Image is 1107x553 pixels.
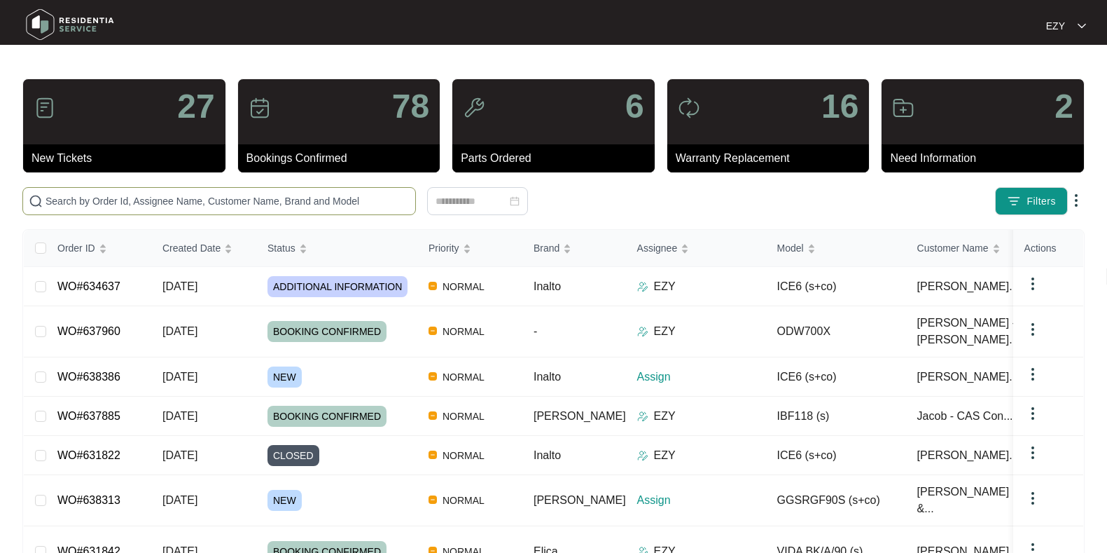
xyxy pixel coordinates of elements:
[463,97,485,119] img: icon
[151,230,256,267] th: Created Date
[417,230,522,267] th: Priority
[637,450,648,461] img: Assigner Icon
[57,325,120,337] a: WO#637960
[1026,194,1056,209] span: Filters
[534,410,626,422] span: [PERSON_NAME]
[267,367,302,388] span: NEW
[777,240,804,256] span: Model
[267,321,387,342] span: BOOKING CONFIRMED
[32,150,225,167] p: New Tickets
[162,449,197,461] span: [DATE]
[46,193,410,209] input: Search by Order Id, Assignee Name, Customer Name, Brand and Model
[917,278,1019,295] span: [PERSON_NAME]...
[57,494,120,506] a: WO#638313
[534,325,537,337] span: -
[267,490,302,511] span: NEW
[429,372,437,381] img: Vercel Logo
[162,325,197,337] span: [DATE]
[29,194,43,208] img: search-icon
[534,280,561,292] span: Inalto
[917,240,989,256] span: Customer Name
[162,410,197,422] span: [DATE]
[676,150,870,167] p: Warranty Replacement
[906,230,1046,267] th: Customer Name
[21,4,119,46] img: residentia service logo
[766,436,906,475] td: ICE6 (s+co)
[162,240,221,256] span: Created Date
[461,150,655,167] p: Parts Ordered
[1078,22,1086,29] img: dropdown arrow
[766,357,906,397] td: ICE6 (s+co)
[256,230,417,267] th: Status
[34,97,56,119] img: icon
[1024,275,1041,292] img: dropdown arrow
[162,494,197,506] span: [DATE]
[1054,90,1073,123] p: 2
[766,267,906,306] td: ICE6 (s+co)
[437,492,490,509] span: NORMAL
[821,90,858,123] p: 16
[57,449,120,461] a: WO#631822
[1068,192,1085,209] img: dropdown arrow
[267,240,295,256] span: Status
[522,230,626,267] th: Brand
[437,278,490,295] span: NORMAL
[429,411,437,420] img: Vercel Logo
[890,150,1084,167] p: Need Information
[267,406,387,427] span: BOOKING CONFIRMED
[637,281,648,292] img: Assigner Icon
[1024,405,1041,422] img: dropdown arrow
[654,408,676,425] p: EZY
[429,327,437,335] img: Vercel Logo
[917,447,1019,464] span: [PERSON_NAME]...
[917,484,1028,517] span: [PERSON_NAME] &...
[917,315,1028,348] span: [PERSON_NAME] - [PERSON_NAME]...
[534,240,559,256] span: Brand
[1024,444,1041,461] img: dropdown arrow
[637,411,648,422] img: Assigner Icon
[429,451,437,459] img: Vercel Logo
[429,282,437,290] img: Vercel Logo
[429,496,437,504] img: Vercel Logo
[892,97,914,119] img: icon
[654,323,676,340] p: EZY
[162,280,197,292] span: [DATE]
[1007,194,1021,208] img: filter icon
[267,276,408,297] span: ADDITIONAL INFORMATION
[57,240,95,256] span: Order ID
[1024,321,1041,338] img: dropdown arrow
[654,447,676,464] p: EZY
[766,397,906,436] td: IBF118 (s)
[162,371,197,383] span: [DATE]
[626,230,766,267] th: Assignee
[678,97,700,119] img: icon
[1013,230,1083,267] th: Actions
[437,369,490,385] span: NORMAL
[766,475,906,526] td: GGSRGF90S (s+co)
[46,230,151,267] th: Order ID
[429,240,459,256] span: Priority
[57,280,120,292] a: WO#634637
[766,306,906,357] td: ODW700X
[917,408,1013,425] span: Jacob - CAS Con...
[57,410,120,422] a: WO#637885
[437,447,490,464] span: NORMAL
[1024,366,1041,383] img: dropdown arrow
[1024,490,1041,507] img: dropdown arrow
[534,494,626,506] span: [PERSON_NAME]
[637,369,766,385] p: Assign
[637,326,648,337] img: Assigner Icon
[437,323,490,340] span: NORMAL
[534,371,561,383] span: Inalto
[177,90,214,123] p: 27
[995,187,1068,215] button: filter iconFilters
[57,371,120,383] a: WO#638386
[246,150,440,167] p: Bookings Confirmed
[637,492,766,509] p: Assign
[267,445,319,466] span: CLOSED
[654,278,676,295] p: EZY
[1046,19,1065,33] p: EZY
[625,90,644,123] p: 6
[392,90,429,123] p: 78
[766,230,906,267] th: Model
